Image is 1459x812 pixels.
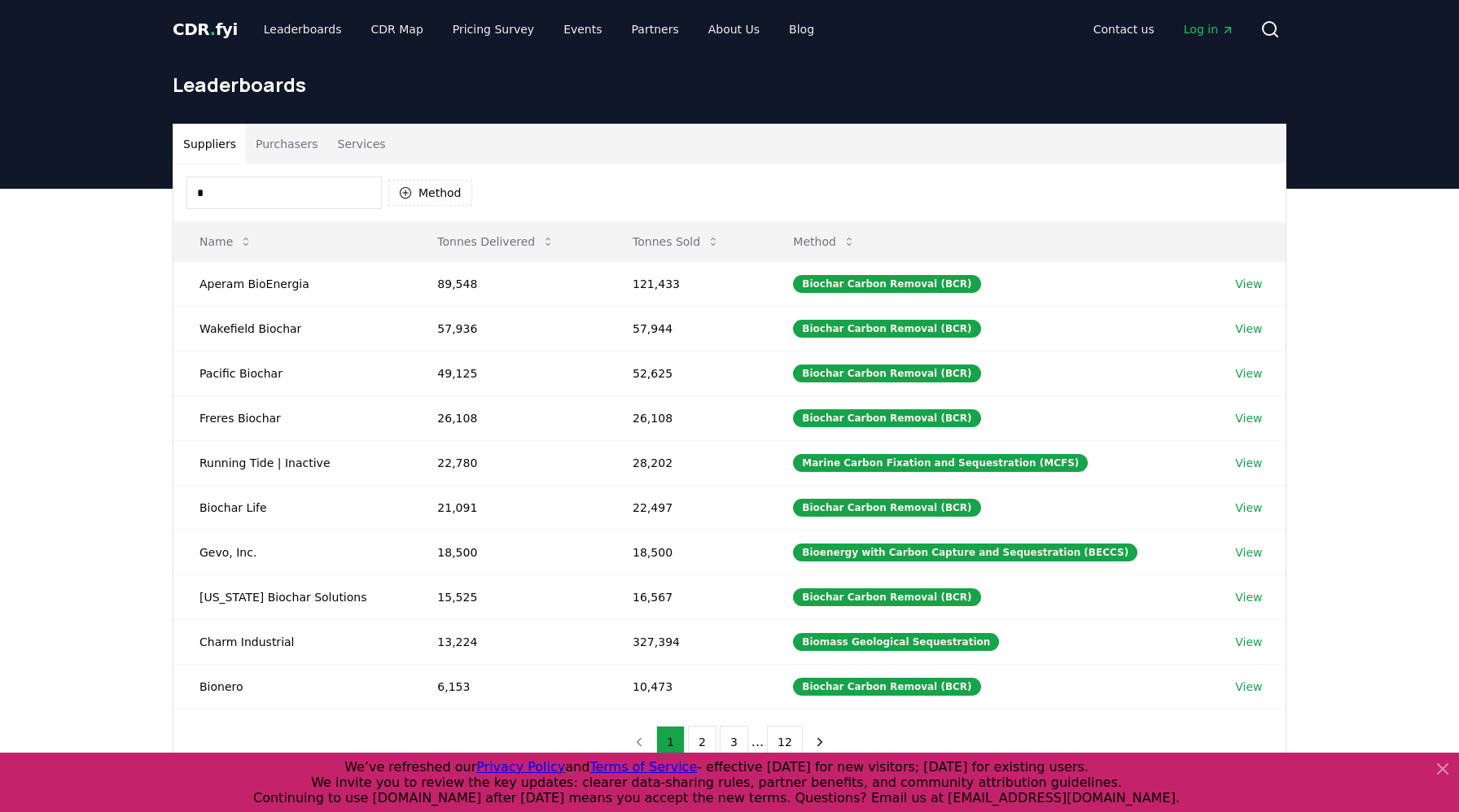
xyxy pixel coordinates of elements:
div: Biochar Carbon Removal (BCR) [793,499,980,517]
a: View [1235,679,1262,695]
td: 13,224 [411,619,607,664]
td: 6,153 [411,664,607,709]
button: Method [388,180,472,206]
a: Leaderboards [251,15,355,44]
td: Freres Biochar [173,395,411,440]
td: Aperam BioEnergia [173,261,411,306]
td: 22,780 [411,440,607,485]
td: 28,202 [607,440,767,485]
span: CDR fyi [173,20,238,39]
nav: Main [251,15,827,44]
button: Suppliers [173,124,246,164]
td: 10,473 [607,664,767,709]
span: . [210,20,216,39]
button: 1 [656,726,685,758]
a: CDR.fyi [173,18,238,41]
a: Pricing Survey [440,15,547,44]
div: Biochar Carbon Removal (BCR) [793,320,980,338]
td: 26,108 [411,395,607,440]
button: Tonnes Sold [620,225,733,258]
button: Method [780,225,869,258]
a: View [1235,365,1262,382]
td: 15,525 [411,574,607,619]
td: Biochar Life [173,485,411,530]
a: View [1235,321,1262,337]
h1: Leaderboards [173,72,1286,98]
a: View [1235,410,1262,426]
td: 52,625 [607,351,767,395]
button: Services [328,124,396,164]
div: Biochar Carbon Removal (BCR) [793,409,980,427]
a: Contact us [1080,15,1168,44]
td: 18,500 [411,530,607,574]
td: Gevo, Inc. [173,530,411,574]
a: Log in [1171,15,1247,44]
button: 12 [767,726,803,758]
a: View [1235,276,1262,292]
a: View [1235,500,1262,516]
a: Blog [776,15,827,44]
a: CDR Map [358,15,436,44]
td: 21,091 [411,485,607,530]
td: Pacific Biochar [173,351,411,395]
li: ... [751,732,764,752]
td: Charm Industrial [173,619,411,664]
td: 26,108 [607,395,767,440]
td: Wakefield Biochar [173,306,411,351]
div: Biochar Carbon Removal (BCR) [793,365,980,382]
nav: Main [1080,15,1247,44]
button: Name [186,225,265,258]
td: 49,125 [411,351,607,395]
a: Partners [619,15,692,44]
button: Tonnes Delivered [424,225,567,258]
a: View [1235,589,1262,605]
button: 2 [688,726,716,758]
td: Running Tide | Inactive [173,440,411,485]
a: Events [550,15,615,44]
a: View [1235,455,1262,471]
span: Log in [1184,21,1234,37]
button: 3 [720,726,748,758]
div: Biochar Carbon Removal (BCR) [793,275,980,293]
td: 16,567 [607,574,767,619]
td: 89,548 [411,261,607,306]
button: Purchasers [246,124,328,164]
td: [US_STATE] Biochar Solutions [173,574,411,619]
div: Biomass Geological Sequestration [793,633,999,651]
a: About Us [695,15,773,44]
td: 18,500 [607,530,767,574]
td: 121,433 [607,261,767,306]
div: Marine Carbon Fixation and Sequestration (MCFS) [793,454,1088,472]
a: View [1235,544,1262,561]
div: Biochar Carbon Removal (BCR) [793,678,980,696]
td: 22,497 [607,485,767,530]
td: 57,936 [411,306,607,351]
td: 327,394 [607,619,767,664]
td: 57,944 [607,306,767,351]
div: Biochar Carbon Removal (BCR) [793,588,980,606]
td: Bionero [173,664,411,709]
button: next page [806,726,834,758]
a: View [1235,634,1262,650]
div: Bioenergy with Carbon Capture and Sequestration (BECCS) [793,544,1137,561]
